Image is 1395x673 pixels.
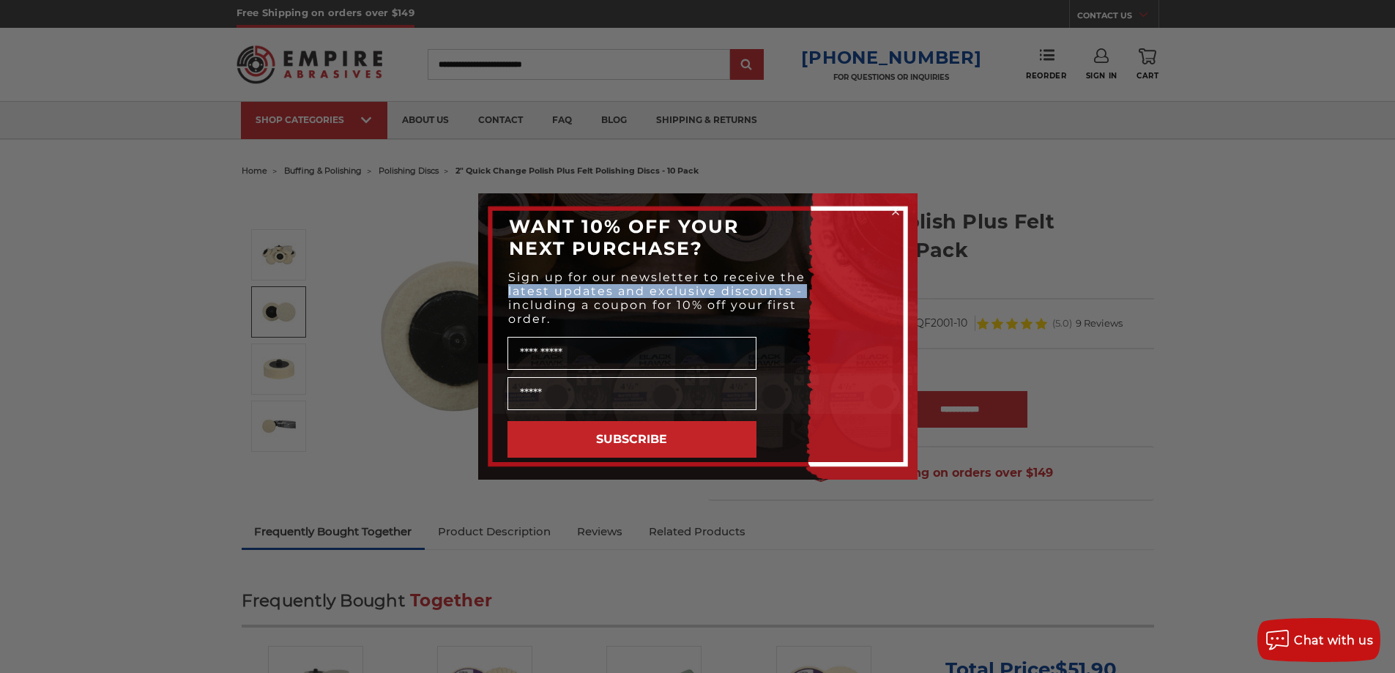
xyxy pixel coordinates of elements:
span: Sign up for our newsletter to receive the latest updates and exclusive discounts - including a co... [508,270,806,326]
span: WANT 10% OFF YOUR NEXT PURCHASE? [509,215,739,259]
input: Email [507,377,756,410]
button: SUBSCRIBE [507,421,756,458]
span: Chat with us [1294,633,1373,647]
button: Chat with us [1257,618,1380,662]
button: Close dialog [888,204,903,219]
